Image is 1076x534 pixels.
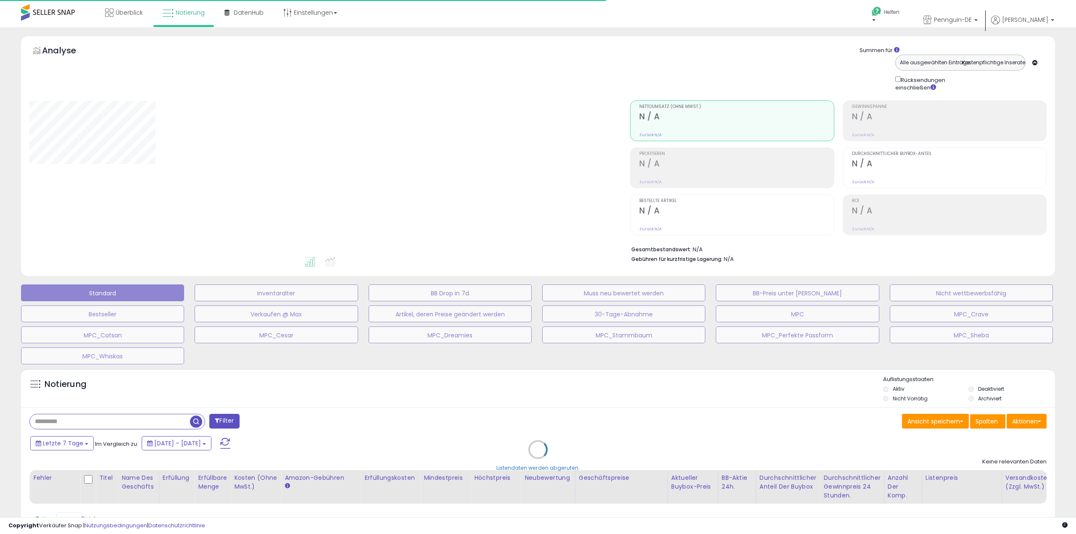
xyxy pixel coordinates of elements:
font: N/A [654,132,662,137]
button: Artikel, deren Preise geändert werden [369,305,532,322]
font: BB-Preis unter [PERSON_NAME] [753,289,842,297]
font: Einstellungen [294,8,333,17]
button: MPC_Cesar [195,326,358,343]
font: Standard [89,289,116,297]
font: Kostenpflichtige Inserate [962,59,1025,66]
font: MPC_Perfekte Passform [762,331,833,339]
font: [PERSON_NAME] [1002,16,1048,24]
font: MPC_Cesar [259,331,293,339]
font: Zurück: [639,179,654,184]
i: Hilfe erhalten [871,6,882,17]
button: MPC_Dreamies [369,326,532,343]
font: Summen für [860,46,893,54]
button: 30-Tage-Abnahme [542,305,705,322]
button: Muss neu bewertet werden [542,284,705,301]
button: Kostenpflichtige Inserate [960,57,1023,68]
button: MPC_Catsan [21,326,184,343]
font: MPC_Sheba [954,331,989,339]
font: N/A [724,255,734,263]
font: BB Drop in 7d [431,289,469,297]
button: BB-Preis unter [PERSON_NAME] [716,284,879,301]
button: Verkaufen @ Max [195,305,358,322]
button: Inventaralter [195,284,358,301]
font: MPC [791,310,804,318]
font: N / A [852,205,873,216]
font: N/A [693,245,703,253]
font: N / A [852,158,873,169]
font: Listendaten werden abgerufen. [496,464,580,471]
font: MPC_Whiskas [82,352,123,360]
font: Gebühren für kurzfristige Lagerung: [631,255,723,263]
font: Bestseller [89,310,116,318]
font: Zurück: [639,226,654,231]
font: Nettoumsatz (ohne MwSt.) [639,103,701,110]
a: Pennguin-DE [917,7,984,34]
font: Gesamtbestandswert: [631,246,691,253]
font: Verkaufen @ Max [251,310,302,318]
button: Alle ausgewählten Einträge [898,57,960,68]
font: N / A [639,158,660,169]
font: Zurück: [639,132,654,137]
font: Alle ausgewählten Einträge [900,59,970,66]
font: N / A [852,111,873,122]
font: Zurück: [852,179,867,184]
font: Bestellte Artikel [639,197,677,204]
font: Rücksendungen einschließen [895,76,945,92]
button: BB Drop in 7d [369,284,532,301]
button: MPC_Sheba [890,326,1053,343]
font: Zurück: [852,226,867,231]
font: 30-Tage-Abnahme [595,310,653,318]
font: N/A [654,179,662,184]
font: Durchschnittlicher Buybox-Anteil [852,150,932,157]
font: N / A [639,111,660,122]
font: Pennguin-DE [934,16,972,24]
font: Nicht wettbewerbsfähig [936,289,1006,297]
font: MPC_Catsan [84,331,122,339]
font: Profitieren [639,150,665,157]
button: MPC_Whiskas [21,347,184,364]
font: Copyright [8,521,39,529]
font: N/A [654,226,662,231]
font: N / A [639,205,660,216]
font: Überblick [116,8,143,17]
font: MPC_Stammbaum [596,331,652,339]
a: [PERSON_NAME] [991,16,1054,34]
font: Notierung [176,8,205,17]
font: N/A [867,179,874,184]
font: Analyse [42,45,76,56]
button: MPC_Stammbaum [542,326,705,343]
button: Bestseller [21,305,184,322]
button: MPC [716,305,879,322]
font: N/A [867,132,874,137]
font: Muss neu bewertet werden [584,289,664,297]
font: N/A [867,226,874,231]
button: Nicht wettbewerbsfähig [890,284,1053,301]
font: MPC_Dreamies [427,331,472,339]
font: ROI [852,197,859,204]
font: Zurück: [852,132,867,137]
font: DatenHub [234,8,264,17]
button: MPC_Perfekte Passform [716,326,879,343]
font: Gewinnspanne [852,103,887,110]
font: Helfen [884,8,899,16]
font: Artikel, deren Preise geändert werden [396,310,505,318]
button: MPC_Crave [890,305,1053,322]
font: Inventaralter [257,289,295,297]
font: MPC_Crave [954,310,989,318]
button: Standard [21,284,184,301]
